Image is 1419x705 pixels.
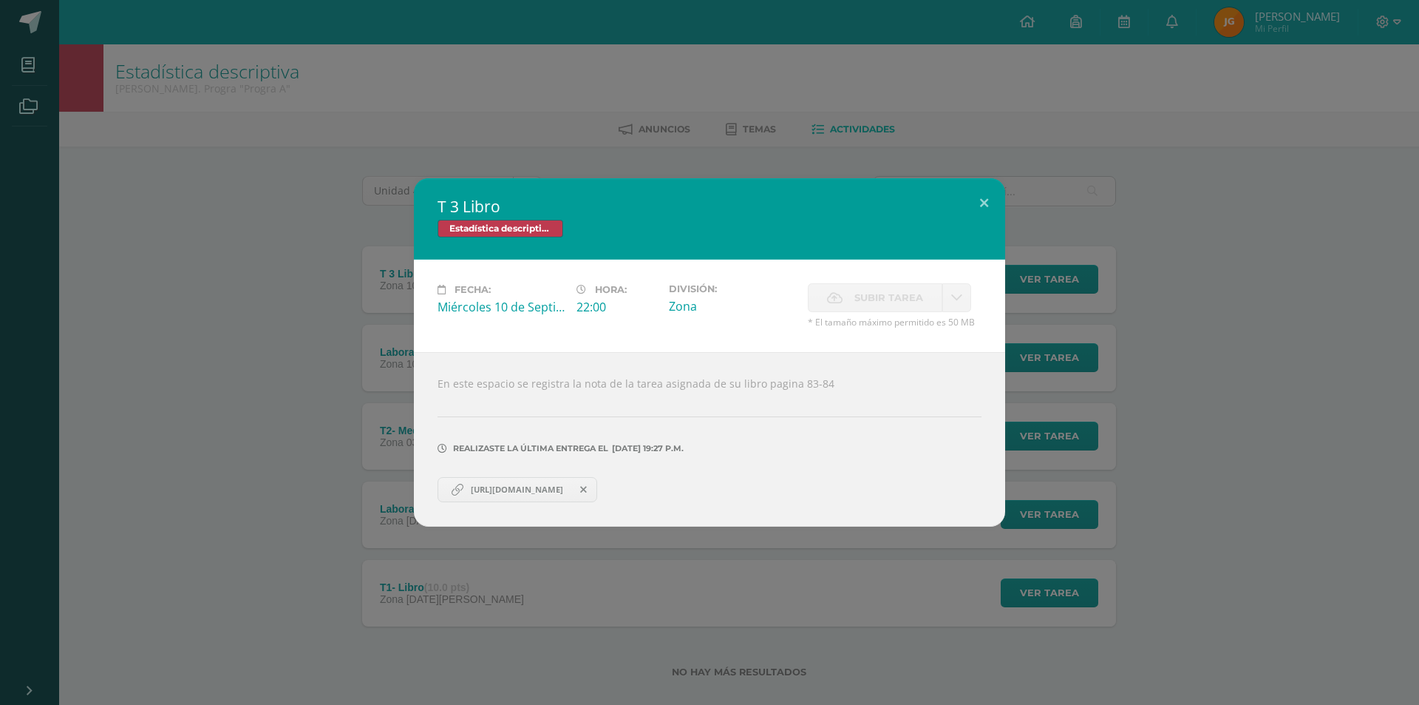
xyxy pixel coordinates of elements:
[608,448,684,449] span: [DATE] 19:27 p.m.
[808,283,942,312] label: La fecha de entrega ha expirado
[963,178,1005,229] button: Close (Esc)
[669,283,796,294] label: División:
[669,298,796,314] div: Zona
[438,299,565,315] div: Miércoles 10 de Septiembre
[463,484,571,496] span: [URL][DOMAIN_NAME]
[854,284,923,311] span: Subir tarea
[595,284,627,295] span: Hora:
[453,443,608,453] span: Realizaste la última entrega el
[942,283,971,312] a: La fecha de entrega ha expirado
[414,352,1005,527] div: En este espacio se registra la nota de la tarea asignada de su libro pagina 83-84
[438,477,597,502] a: [URL][DOMAIN_NAME]
[455,284,491,295] span: Fecha:
[808,316,981,328] span: * El tamaño máximo permitido es 50 MB
[571,482,596,498] span: Remover entrega
[438,196,981,217] h2: T 3 Libro
[438,220,563,237] span: Estadística descriptiva
[576,299,657,315] div: 22:00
